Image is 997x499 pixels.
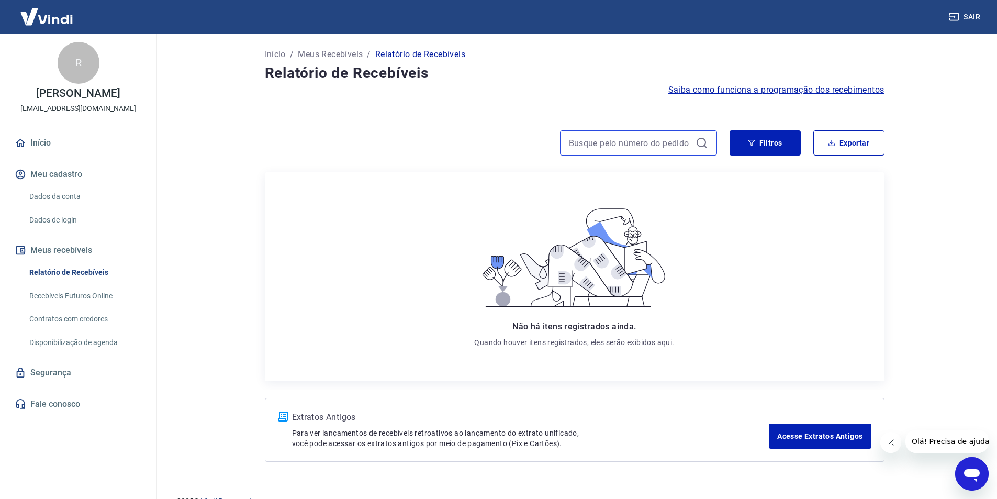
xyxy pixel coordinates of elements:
a: Contratos com credores [25,308,144,330]
a: Dados da conta [25,186,144,207]
p: Para ver lançamentos de recebíveis retroativos ao lançamento do extrato unificado, você pode aces... [292,428,769,449]
a: Fale conosco [13,393,144,416]
button: Meus recebíveis [13,239,144,262]
h4: Relatório de Recebíveis [265,63,884,84]
a: Início [265,48,286,61]
button: Meu cadastro [13,163,144,186]
a: Meus Recebíveis [298,48,363,61]
input: Busque pelo número do pedido [569,135,691,151]
p: [PERSON_NAME] [36,88,120,99]
img: Vindi [13,1,81,32]
p: / [367,48,371,61]
button: Exportar [813,130,884,156]
button: Filtros [730,130,801,156]
p: Quando houver itens registrados, eles serão exibidos aqui. [474,337,674,348]
iframe: Botão para abrir a janela de mensagens [955,457,989,491]
p: / [290,48,294,61]
a: Disponibilização de agenda [25,332,144,353]
button: Sair [947,7,984,27]
p: [EMAIL_ADDRESS][DOMAIN_NAME] [20,103,136,114]
div: R [58,42,99,84]
a: Acesse Extratos Antigos [769,424,871,449]
a: Saiba como funciona a programação dos recebimentos [668,84,884,96]
p: Extratos Antigos [292,411,769,424]
span: Não há itens registrados ainda. [512,321,636,331]
iframe: Mensagem da empresa [905,430,989,453]
span: Olá! Precisa de ajuda? [6,7,88,16]
iframe: Fechar mensagem [880,432,901,453]
p: Relatório de Recebíveis [375,48,465,61]
a: Segurança [13,361,144,384]
img: ícone [278,412,288,422]
a: Recebíveis Futuros Online [25,285,144,307]
a: Relatório de Recebíveis [25,262,144,283]
a: Dados de login [25,209,144,231]
a: Início [13,131,144,154]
